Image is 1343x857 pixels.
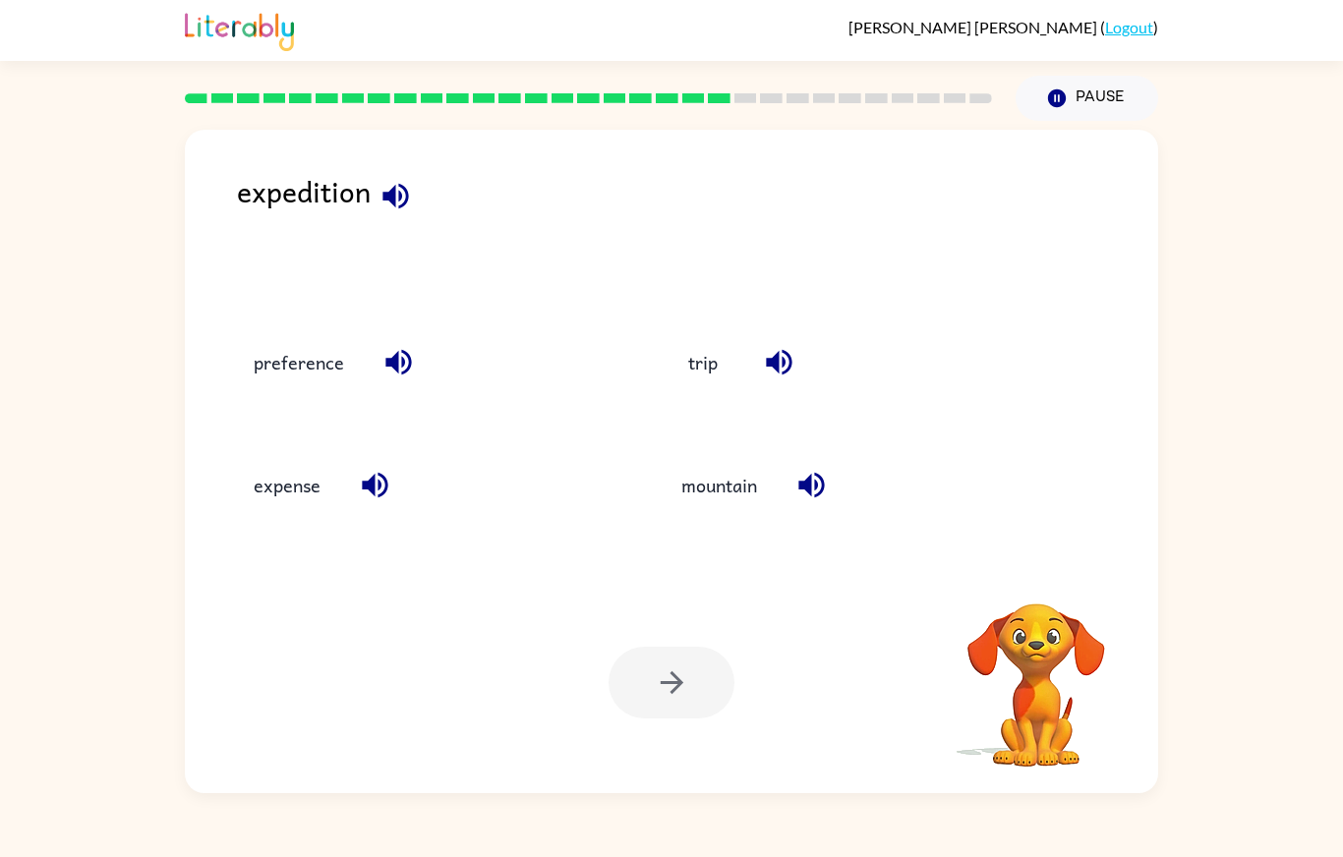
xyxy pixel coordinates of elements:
[1016,76,1158,121] button: Pause
[237,169,1158,296] div: expedition
[234,458,340,511] button: expense
[848,18,1158,36] div: ( )
[185,8,294,51] img: Literably
[234,335,364,388] button: preference
[662,335,744,388] button: trip
[662,458,777,511] button: mountain
[1105,18,1153,36] a: Logout
[938,573,1135,770] video: Your browser must support playing .mp4 files to use Literably. Please try using another browser.
[848,18,1100,36] span: [PERSON_NAME] [PERSON_NAME]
